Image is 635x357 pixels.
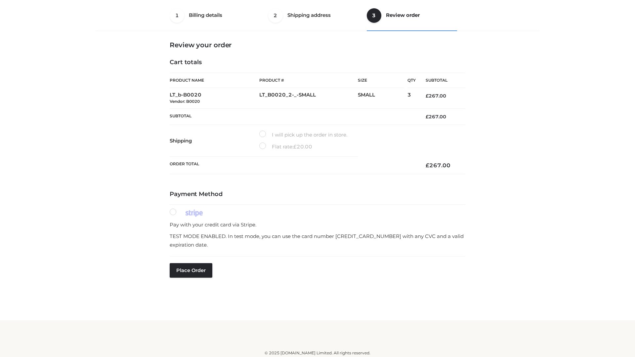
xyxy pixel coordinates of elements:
[170,191,465,198] h4: Payment Method
[170,73,259,88] th: Product Name
[426,114,429,120] span: £
[170,157,416,174] th: Order Total
[407,73,416,88] th: Qty
[259,73,358,88] th: Product #
[170,88,259,109] td: LT_b-B0020
[293,143,312,150] bdi: 20.00
[416,73,465,88] th: Subtotal
[426,93,446,99] bdi: 267.00
[426,162,450,169] bdi: 267.00
[259,142,312,151] label: Flat rate:
[170,108,416,125] th: Subtotal
[170,220,465,229] p: Pay with your credit card via Stripe.
[426,93,429,99] span: £
[358,73,404,88] th: Size
[426,162,429,169] span: £
[98,350,537,356] div: © 2025 [DOMAIN_NAME] Limited. All rights reserved.
[170,41,465,49] h3: Review your order
[259,88,358,109] td: LT_B0020_2-_-SMALL
[426,114,446,120] bdi: 267.00
[259,131,347,139] label: I will pick up the order in store.
[170,99,200,104] small: Vendor: B0020
[170,232,465,249] p: TEST MODE ENABLED. In test mode, you can use the card number [CREDIT_CARD_NUMBER] with any CVC an...
[358,88,407,109] td: SMALL
[293,143,297,150] span: £
[170,125,259,157] th: Shipping
[170,59,465,66] h4: Cart totals
[170,263,212,278] button: Place order
[407,88,416,109] td: 3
